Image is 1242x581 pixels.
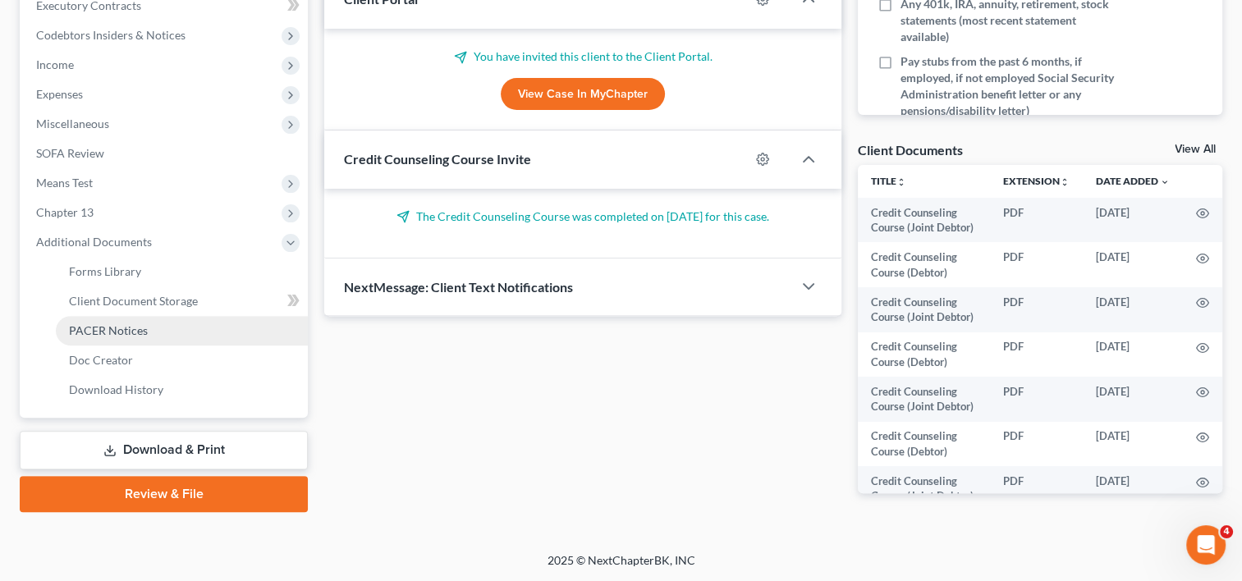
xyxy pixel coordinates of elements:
td: [DATE] [1083,377,1183,422]
td: Credit Counseling Course (Joint Debtor) [858,198,990,243]
span: Expenses [36,87,83,101]
td: PDF [990,466,1083,511]
a: SOFA Review [23,139,308,168]
div: Client Documents [858,141,963,158]
a: Review & File [20,476,308,512]
td: PDF [990,198,1083,243]
span: Pay stubs from the past 6 months, if employed, if not employed Social Security Administration ben... [901,53,1117,119]
span: Chapter 13 [36,205,94,219]
span: Download History [69,382,163,396]
i: expand_more [1160,177,1170,187]
td: [DATE] [1083,242,1183,287]
a: Extensionunfold_more [1003,175,1070,187]
span: Means Test [36,176,93,190]
p: You have invited this client to the Client Portal. [344,48,822,65]
td: Credit Counseling Course (Debtor) [858,422,990,467]
td: Credit Counseling Course (Joint Debtor) [858,287,990,332]
span: Income [36,57,74,71]
a: View All [1175,144,1216,155]
td: Credit Counseling Course (Debtor) [858,332,990,377]
span: PACER Notices [69,323,148,337]
span: Client Document Storage [69,294,198,308]
td: [DATE] [1083,332,1183,377]
td: PDF [990,287,1083,332]
a: Client Document Storage [56,286,308,316]
span: 4 [1220,525,1233,538]
a: Date Added expand_more [1096,175,1170,187]
i: unfold_more [896,177,906,187]
td: [DATE] [1083,198,1183,243]
td: PDF [990,242,1083,287]
td: Credit Counseling Course (Joint Debtor) [858,377,990,422]
td: PDF [990,332,1083,377]
a: PACER Notices [56,316,308,345]
td: PDF [990,422,1083,467]
p: The Credit Counseling Course was completed on [DATE] for this case. [344,208,822,225]
td: Credit Counseling Course (Joint Debtor) [858,466,990,511]
a: Forms Library [56,257,308,286]
td: [DATE] [1083,287,1183,332]
td: Credit Counseling Course (Debtor) [858,242,990,287]
a: Titleunfold_more [871,175,906,187]
span: Forms Library [69,264,141,278]
a: View Case in MyChapter [501,78,665,111]
span: NextMessage: Client Text Notifications [344,279,573,295]
span: Credit Counseling Course Invite [344,151,531,167]
span: Miscellaneous [36,117,109,130]
span: Additional Documents [36,235,152,249]
a: Doc Creator [56,345,308,375]
td: PDF [990,377,1083,422]
span: Doc Creator [69,353,133,367]
i: unfold_more [1060,177,1070,187]
a: Download & Print [20,431,308,469]
span: SOFA Review [36,146,104,160]
span: Codebtors Insiders & Notices [36,28,186,42]
a: Download History [56,375,308,405]
iframe: Intercom live chat [1186,525,1226,565]
td: [DATE] [1083,422,1183,467]
td: [DATE] [1083,466,1183,511]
